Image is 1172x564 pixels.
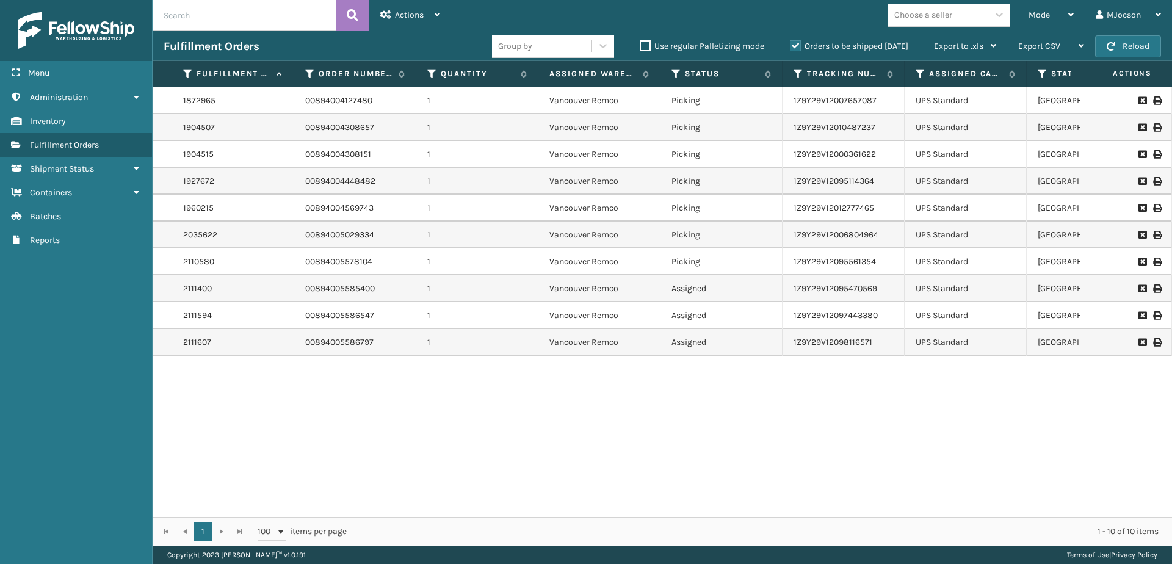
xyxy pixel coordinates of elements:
[538,114,660,141] td: Vancouver Remco
[1027,275,1149,302] td: [GEOGRAPHIC_DATA]
[794,95,877,106] a: 1Z9Y29V12007657087
[294,222,416,248] td: 00894005029334
[1111,551,1157,559] a: Privacy Policy
[167,546,306,564] p: Copyright 2023 [PERSON_NAME]™ v 1.0.191
[416,329,538,356] td: 1
[258,526,276,538] span: 100
[794,256,876,267] a: 1Z9Y29V12095561354
[30,116,66,126] span: Inventory
[905,302,1027,329] td: UPS Standard
[294,302,416,329] td: 00894005586547
[794,310,878,320] a: 1Z9Y29V12097443380
[1095,35,1161,57] button: Reload
[794,230,878,240] a: 1Z9Y29V12006804964
[294,87,416,114] td: 00894004127480
[929,68,1003,79] label: Assigned Carrier Service
[294,168,416,195] td: 00894004448482
[1153,311,1160,320] i: Print Label
[164,39,259,54] h3: Fulfillment Orders
[538,141,660,168] td: Vancouver Remco
[660,87,783,114] td: Picking
[1138,123,1146,132] i: Request to Be Cancelled
[498,40,532,52] div: Group by
[660,329,783,356] td: Assigned
[1138,150,1146,159] i: Request to Be Cancelled
[30,140,99,150] span: Fulfillment Orders
[183,229,217,241] a: 2035622
[905,114,1027,141] td: UPS Standard
[183,336,211,349] a: 2111607
[660,168,783,195] td: Picking
[905,329,1027,356] td: UPS Standard
[1153,338,1160,347] i: Print Label
[441,68,515,79] label: Quantity
[794,176,874,186] a: 1Z9Y29V12095114364
[294,195,416,222] td: 00894004569743
[294,275,416,302] td: 00894005585400
[30,164,94,174] span: Shipment Status
[183,148,214,161] a: 1904515
[894,9,952,21] div: Choose a seller
[807,68,881,79] label: Tracking Number
[1138,96,1146,105] i: Request to Be Cancelled
[194,522,212,541] a: 1
[416,195,538,222] td: 1
[416,302,538,329] td: 1
[183,95,215,107] a: 1872965
[30,211,61,222] span: Batches
[1029,10,1050,20] span: Mode
[549,68,637,79] label: Assigned Warehouse
[905,141,1027,168] td: UPS Standard
[183,256,214,268] a: 2110580
[30,235,60,245] span: Reports
[905,275,1027,302] td: UPS Standard
[794,149,876,159] a: 1Z9Y29V12000361622
[294,114,416,141] td: 00894004308657
[1153,284,1160,293] i: Print Label
[538,195,660,222] td: Vancouver Remco
[1138,204,1146,212] i: Request to Be Cancelled
[1153,96,1160,105] i: Print Label
[1027,222,1149,248] td: [GEOGRAPHIC_DATA]
[1051,68,1125,79] label: State
[1153,204,1160,212] i: Print Label
[319,68,392,79] label: Order Number
[197,68,270,79] label: Fulfillment Order Id
[640,41,764,51] label: Use regular Palletizing mode
[1067,551,1109,559] a: Terms of Use
[538,222,660,248] td: Vancouver Remco
[660,248,783,275] td: Picking
[1067,546,1157,564] div: |
[183,202,214,214] a: 1960215
[538,87,660,114] td: Vancouver Remco
[183,309,212,322] a: 2111594
[1018,41,1060,51] span: Export CSV
[1138,258,1146,266] i: Request to Be Cancelled
[1027,87,1149,114] td: [GEOGRAPHIC_DATA]
[1027,302,1149,329] td: [GEOGRAPHIC_DATA]
[183,121,215,134] a: 1904507
[1027,329,1149,356] td: [GEOGRAPHIC_DATA]
[1027,141,1149,168] td: [GEOGRAPHIC_DATA]
[660,302,783,329] td: Assigned
[1027,195,1149,222] td: [GEOGRAPHIC_DATA]
[794,203,874,213] a: 1Z9Y29V12012777465
[416,87,538,114] td: 1
[660,114,783,141] td: Picking
[660,141,783,168] td: Picking
[1153,150,1160,159] i: Print Label
[905,248,1027,275] td: UPS Standard
[416,222,538,248] td: 1
[294,141,416,168] td: 00894004308151
[660,222,783,248] td: Picking
[183,283,212,295] a: 2111400
[660,195,783,222] td: Picking
[1027,168,1149,195] td: [GEOGRAPHIC_DATA]
[18,12,134,49] img: logo
[1138,338,1146,347] i: Request to Be Cancelled
[183,175,214,187] a: 1927672
[538,168,660,195] td: Vancouver Remco
[538,329,660,356] td: Vancouver Remco
[364,526,1159,538] div: 1 - 10 of 10 items
[1138,284,1146,293] i: Request to Be Cancelled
